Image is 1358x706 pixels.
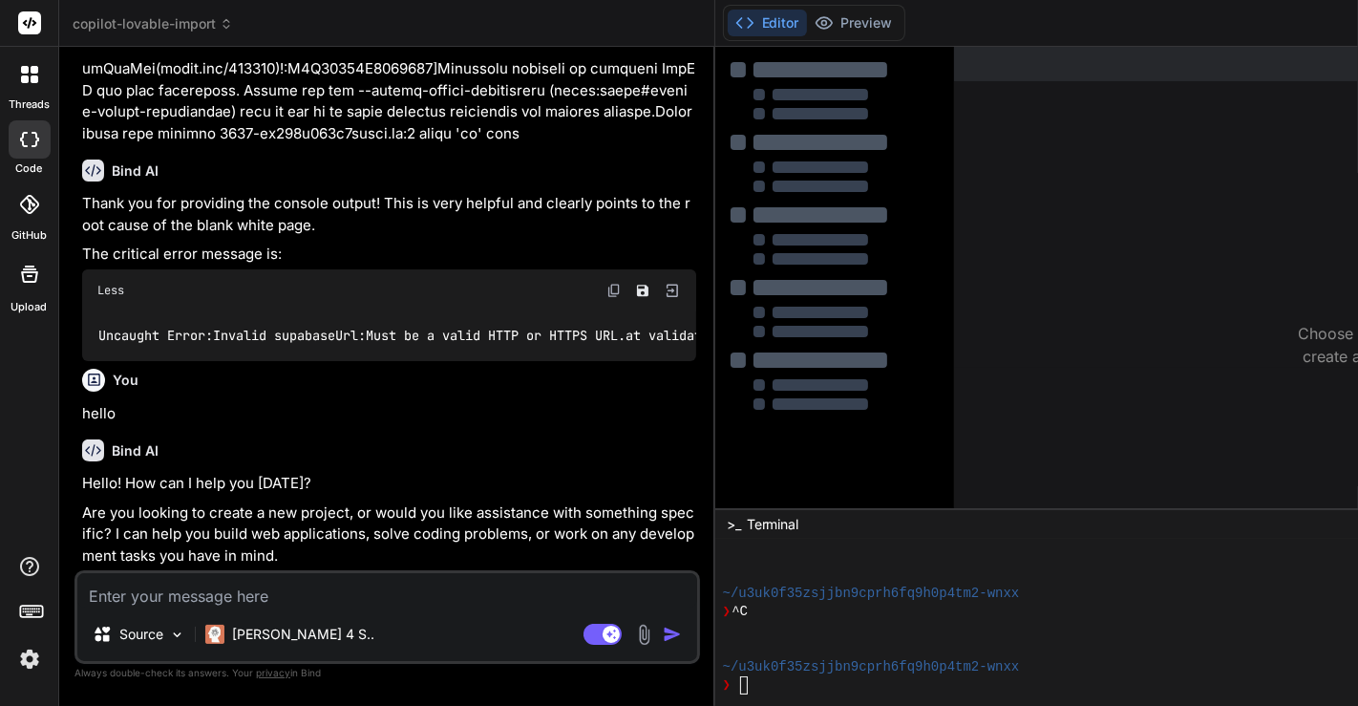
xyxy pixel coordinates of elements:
span: privacy [256,667,290,678]
span: Invalid [213,328,266,345]
label: threads [9,96,50,113]
span: copilot-lovable-import [73,14,233,33]
span: ~/u3uk0f35zsjjbn9cprh6fq9h0p4tm2-wnxx [723,658,1020,676]
img: Pick Models [169,627,185,643]
p: Thank you for providing the console output! This is very helpful and clearly points to the root c... [82,193,696,236]
span: HTTP [488,328,519,345]
span: or [526,328,541,345]
span: Uncaught [98,328,159,345]
img: Claude 4 Sonnet [205,625,224,644]
button: Save file [629,277,656,304]
img: attachment [633,624,655,646]
span: Must [366,328,396,345]
p: The critical error message is: [82,244,696,266]
button: Preview [807,10,901,36]
p: Always double-check its answers. Your in Bind [74,664,700,682]
span: HTTPS [549,328,587,345]
label: GitHub [11,227,47,244]
label: Upload [11,299,48,315]
p: Are you looking to create a new project, or would you like assistance with something specific? I ... [82,503,696,567]
img: Open in Browser [664,282,681,299]
h6: Bind AI [112,161,159,181]
img: settings [13,643,46,675]
span: supabaseUrl [274,328,358,345]
span: at [626,328,641,345]
button: Editor [728,10,807,36]
p: hello [82,403,696,425]
span: Error [167,328,205,345]
span: valid [442,328,480,345]
span: ❯ [723,603,732,621]
span: be [404,328,419,345]
span: ❯ [723,676,732,695]
h6: Bind AI [112,441,159,460]
textarea: To enrich screen reader interactions, please activate Accessibility in Grammarly extension settings [77,573,697,608]
span: a [427,328,435,345]
img: icon [663,625,682,644]
span: Less [97,283,124,298]
img: copy [606,283,622,298]
p: Hello! How can I help you [DATE]? [82,473,696,495]
h6: You [113,371,138,390]
label: code [16,160,43,177]
span: ^C [732,603,748,621]
p: [PERSON_NAME] 4 S.. [232,625,374,644]
p: Source [119,625,163,644]
span: >_ [727,515,741,534]
span: validateSupabaseUrl [648,328,794,345]
span: ~/u3uk0f35zsjjbn9cprh6fq9h0p4tm2-wnxx [723,585,1020,603]
span: Terminal [747,515,799,534]
span: URL [595,328,618,345]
